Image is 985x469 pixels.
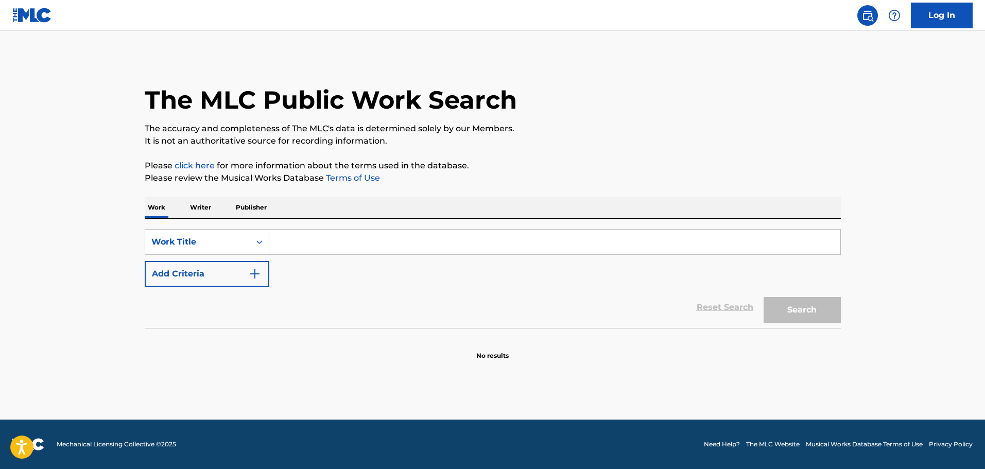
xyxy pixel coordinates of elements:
[151,236,244,248] div: Work Title
[746,440,800,449] a: The MLC Website
[476,339,509,360] p: No results
[12,438,44,450] img: logo
[233,197,270,218] p: Publisher
[929,440,973,449] a: Privacy Policy
[187,197,214,218] p: Writer
[145,135,841,147] p: It is not an authoritative source for recording information.
[145,172,841,184] p: Please review the Musical Works Database
[806,440,923,449] a: Musical Works Database Terms of Use
[861,9,874,22] img: search
[704,440,740,449] a: Need Help?
[57,440,176,449] span: Mechanical Licensing Collective © 2025
[324,173,380,183] a: Terms of Use
[145,197,168,218] p: Work
[145,229,841,328] form: Search Form
[911,3,973,28] a: Log In
[145,261,269,287] button: Add Criteria
[857,5,878,26] a: Public Search
[884,5,905,26] div: Help
[145,123,841,135] p: The accuracy and completeness of The MLC's data is determined solely by our Members.
[12,8,52,23] img: MLC Logo
[175,161,215,170] a: click here
[934,420,985,469] iframe: Chat Widget
[145,84,517,115] h1: The MLC Public Work Search
[888,9,901,22] img: help
[145,160,841,172] p: Please for more information about the terms used in the database.
[249,268,261,280] img: 9d2ae6d4665cec9f34b9.svg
